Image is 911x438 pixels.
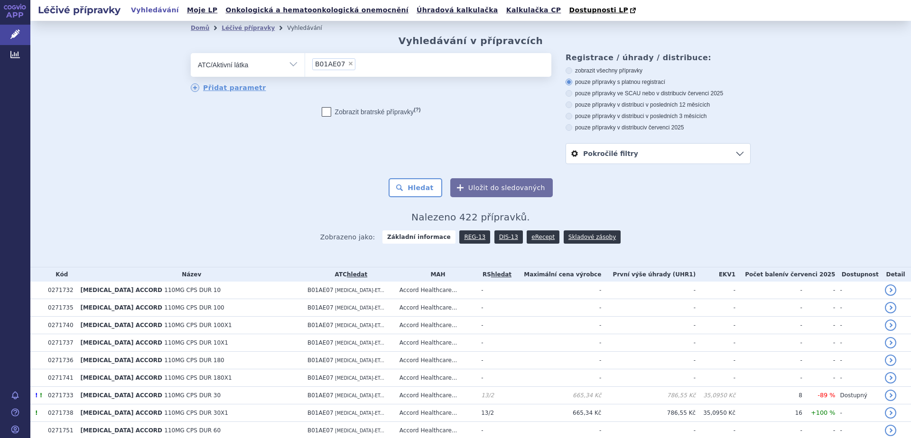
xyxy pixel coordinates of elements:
[835,282,880,299] td: -
[307,304,334,311] span: B01AE07
[223,4,411,17] a: Onkologická a hematoonkologická onemocnění
[885,337,896,348] a: detail
[513,299,602,317] td: -
[35,392,37,399] span: Poslední data tohoto produktu jsou ze SCAU platného k 01.07.2025.
[40,392,42,399] span: Tento přípravek má více úhrad.
[566,4,641,17] a: Dostupnosti LP
[43,404,75,422] td: 0271738
[164,287,221,293] span: 110MG CPS DUR 10
[785,271,835,278] span: v červenci 2025
[513,282,602,299] td: -
[885,407,896,419] a: detail
[395,282,476,299] td: Accord Healthcare...
[43,387,75,404] td: 0271733
[885,355,896,366] a: detail
[164,374,232,381] span: 110MG CPS DUR 180X1
[80,339,162,346] span: [MEDICAL_DATA] ACCORD
[395,299,476,317] td: Accord Healthcare...
[566,90,751,97] label: pouze přípravky ve SCAU nebo v distribuci
[307,287,334,293] span: B01AE07
[307,427,334,434] span: B01AE07
[696,387,735,404] td: 35,0950 Kč
[389,178,442,197] button: Hledat
[601,334,696,352] td: -
[335,305,384,310] span: [MEDICAL_DATA]-ET...
[307,410,334,416] span: B01AE07
[411,211,530,223] span: Nalezeno 422 přípravků.
[566,144,750,164] a: Pokročilé filtry
[80,304,162,311] span: [MEDICAL_DATA] ACCORD
[287,21,335,35] li: Vyhledávání
[395,334,476,352] td: Accord Healthcare...
[818,392,835,399] span: -89 %
[303,267,395,282] th: ATC
[566,101,751,109] label: pouze přípravky v distribuci v posledních 12 měsících
[566,112,751,120] label: pouze přípravky v distribuci v posledních 3 měsících
[644,124,684,131] span: v červenci 2025
[601,369,696,387] td: -
[395,369,476,387] td: Accord Healthcare...
[735,317,802,334] td: -
[307,339,334,346] span: B01AE07
[322,107,421,117] label: Zobrazit bratrské přípravky
[399,35,543,46] h2: Vyhledávání v přípravcích
[395,352,476,369] td: Accord Healthcare...
[450,178,553,197] button: Uložit do sledovaných
[835,334,880,352] td: -
[476,317,513,334] td: -
[696,404,735,422] td: 35,0950 Kč
[358,58,363,70] input: B01AE07
[184,4,220,17] a: Moje LP
[307,392,334,399] span: B01AE07
[569,6,628,14] span: Dostupnosti LP
[459,230,490,244] a: REG-13
[43,369,75,387] td: 0271741
[476,267,513,282] th: RS
[885,425,896,436] a: detail
[885,390,896,401] a: detail
[128,4,182,17] a: Vyhledávání
[43,317,75,334] td: 0271740
[43,352,75,369] td: 0271736
[802,352,836,369] td: -
[835,369,880,387] td: -
[601,317,696,334] td: -
[491,271,511,278] a: hledat
[513,352,602,369] td: -
[315,61,345,67] span: B01AE07
[885,302,896,313] a: detail
[80,374,162,381] span: [MEDICAL_DATA] ACCORD
[164,410,228,416] span: 110MG CPS DUR 30X1
[835,299,880,317] td: -
[566,67,751,74] label: zobrazit všechny přípravky
[513,387,602,404] td: 665,34 Kč
[395,317,476,334] td: Accord Healthcare...
[513,317,602,334] td: -
[80,287,162,293] span: [MEDICAL_DATA] ACCORD
[191,83,266,92] a: Přidat parametr
[696,267,735,282] th: EKV1
[80,427,162,434] span: [MEDICAL_DATA] ACCORD
[601,387,696,404] td: 786,55 Kč
[735,352,802,369] td: -
[601,299,696,317] td: -
[307,357,334,364] span: B01AE07
[835,317,880,334] td: -
[476,352,513,369] td: -
[307,322,334,328] span: B01AE07
[335,323,384,328] span: [MEDICAL_DATA]-ET...
[335,340,384,346] span: [MEDICAL_DATA]-ET...
[835,352,880,369] td: -
[735,387,802,404] td: 8
[835,267,880,282] th: Dostupnost
[735,282,802,299] td: -
[880,267,911,282] th: Detail
[476,369,513,387] td: -
[566,53,751,62] h3: Registrace / úhrady / distribuce:
[735,299,802,317] td: -
[885,372,896,383] a: detail
[696,299,735,317] td: -
[696,282,735,299] td: -
[30,3,128,17] h2: Léčivé přípravky
[164,322,232,328] span: 110MG CPS DUR 100X1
